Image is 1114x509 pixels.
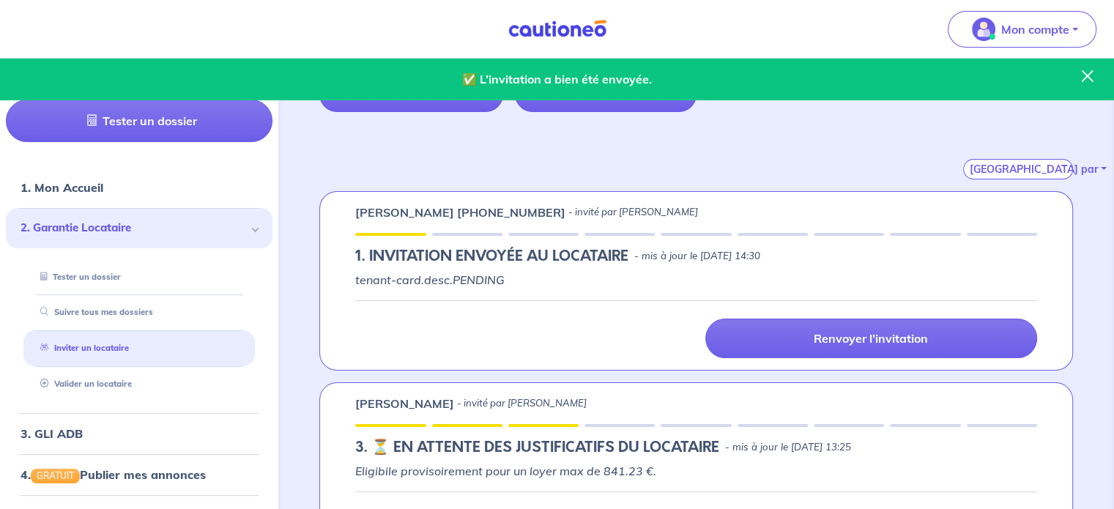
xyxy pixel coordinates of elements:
img: Cautioneo [502,20,612,38]
div: 3. GLI ADB [6,419,272,448]
span: 2. Garantie Locataire [21,220,247,237]
a: 1. Mon Accueil [21,181,103,196]
div: Tester un dossier [23,265,255,289]
a: 4.GRATUITPublier mes annonces [21,467,206,482]
p: Mon compte [1001,21,1069,38]
p: [PERSON_NAME] [355,395,454,412]
a: Valider un locataire [34,379,132,390]
p: - invité par [PERSON_NAME] [568,205,698,220]
div: state: RENTER-DOCUMENTS-IN-PENDING, Context: ,NULL-NO-CERTIFICATE [355,439,1037,456]
a: Inviter un locataire [34,343,129,354]
div: Suivre tous mes dossiers [23,301,255,325]
a: Tester un dossier [6,100,272,143]
div: 2. Garantie Locataire [6,209,272,249]
div: 1. Mon Accueil [6,174,272,203]
a: Renvoyer l'invitation [705,319,1037,358]
h5: 1.︎ INVITATION ENVOYÉE AU LOCATAIRE [355,248,628,265]
p: Renvoyer l'invitation [814,331,928,346]
div: Inviter un locataire [23,337,255,361]
a: Suivre tous mes dossiers [34,308,153,318]
p: - invité par [PERSON_NAME] [457,396,587,411]
p: [PERSON_NAME] [PHONE_NUMBER] [355,204,565,221]
img: illu_account_valid_menu.svg [972,18,995,41]
a: 3. GLI ADB [21,426,83,441]
div: Valider un locataire [23,373,255,397]
a: Tester un dossier [34,272,121,282]
p: - mis à jour le [DATE] 14:30 [634,249,760,264]
div: state: PENDING, Context: [355,248,1037,265]
em: Eligibile provisoirement pour un loyer max de 841.23 €. [355,464,656,478]
button: [GEOGRAPHIC_DATA] par [963,159,1073,179]
button: illu_account_valid_menu.svgMon compte [948,11,1096,48]
div: 4.GRATUITPublier mes annonces [6,460,272,489]
p: - mis à jour le [DATE] 13:25 [725,440,851,455]
h5: 3. ⏳️️ EN ATTENTE DES JUSTIFICATIFS DU LOCATAIRE [355,439,719,456]
p: tenant-card.desc.PENDING [355,271,1037,289]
